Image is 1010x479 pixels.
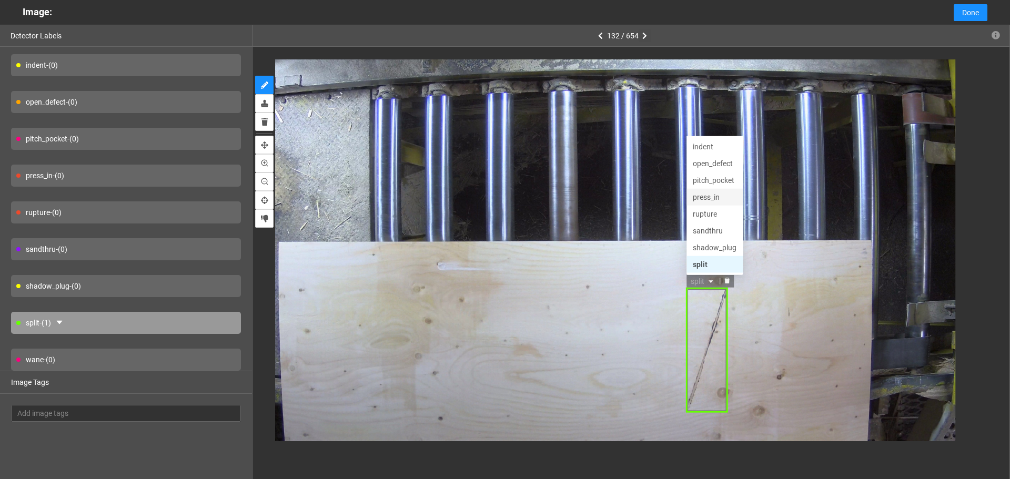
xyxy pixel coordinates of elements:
[255,154,274,172] button: zoomIn
[708,278,714,284] span: caret-down
[255,113,274,131] button: delete
[686,205,743,222] div: rupture
[607,32,639,40] span: 132 / 654
[261,159,268,168] span: zoom-in
[11,128,241,150] div: pitch_pocket - (0)
[693,208,736,219] div: rupture
[691,275,715,287] span: split
[962,7,979,18] span: Done
[255,76,274,94] button: annotate
[686,256,743,272] div: split
[693,191,736,202] div: press_in
[954,4,987,21] button: Done
[17,407,235,419] span: Add image tags
[693,140,736,152] div: indent
[11,349,241,371] div: wane - (0)
[686,272,743,289] div: wane
[255,172,274,191] button: zoomOut
[255,136,274,154] button: pan
[11,91,241,113] div: open_defect - (0)
[261,178,268,186] span: zoom-out
[11,54,241,76] div: indent - (0)
[686,188,743,205] div: press_in
[11,201,241,223] div: rupture - (0)
[686,239,743,256] div: shadow_plug
[686,155,743,171] div: open_defect
[686,138,743,155] div: indent
[11,165,241,187] div: press_in - (0)
[686,222,743,239] div: sandthru
[11,312,241,334] div: split - (1)
[724,277,730,283] span: delete
[11,238,241,260] div: sandthru - (0)
[693,258,736,270] div: split
[686,171,743,188] div: pitch_pocket
[255,191,274,209] button: reset
[693,241,736,253] div: shadow_plug
[693,225,736,236] div: sandthru
[11,275,241,297] div: shadow_plug - (0)
[51,314,68,331] button: caret-down
[693,174,736,186] div: pitch_pocket
[255,209,274,228] button: exclude
[693,157,736,169] div: open_defect
[55,318,64,328] span: caret-down
[255,94,274,113] button: stamp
